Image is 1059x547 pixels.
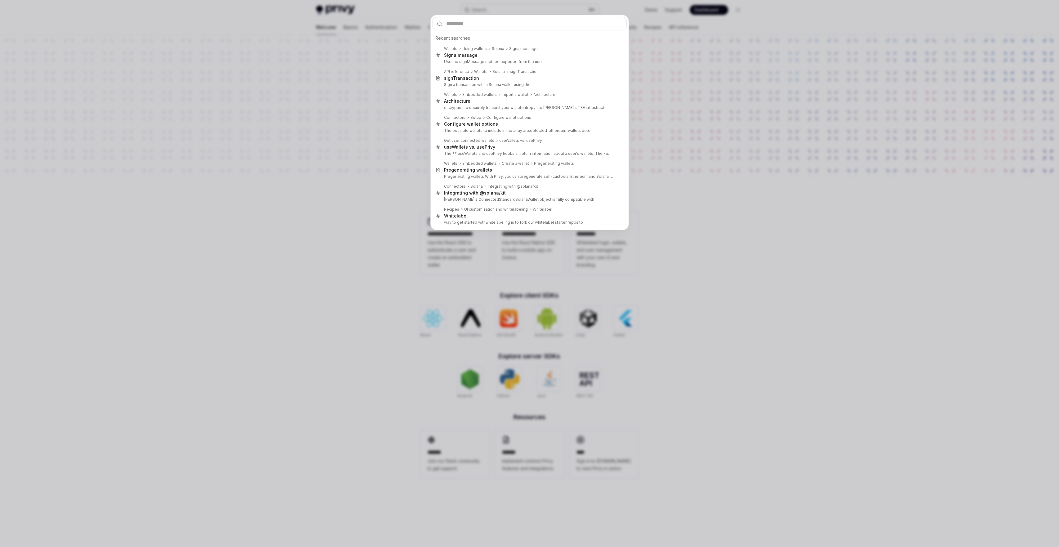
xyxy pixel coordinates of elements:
[530,128,547,133] b: detected
[444,105,614,110] p: encryption to securely transmit your wallet into [PERSON_NAME]'s TEE infrastruct
[444,92,458,97] div: Wallets
[444,190,506,196] div: Integrating with @solana/
[444,213,468,219] div: label
[444,151,614,156] p: The ** useWallets and usePrivy hooks all return information about a user's wallets. The key differen
[501,190,506,195] b: kit
[471,115,482,120] div: Setup
[502,161,529,166] div: Create a wallet
[509,46,538,51] div: a message
[464,207,528,212] div: UI customization and whitelabeling
[436,35,470,41] span: Recent searches
[463,46,487,51] div: Using wallets
[444,59,614,64] p: Use the signMessage method exported from the use
[444,138,495,143] div: Get user connected wallets
[510,69,539,74] div: signTransaction
[444,128,614,133] p: The possible wallets to include in the array are: _ethereum_wallets dete
[444,207,460,212] div: Recipes
[444,121,498,127] div: Configure wallet options
[444,184,466,189] div: Connectors
[444,115,466,120] div: Connectors
[444,98,471,104] div: Architecture
[444,220,614,225] p: way to get started with labeling is to fork our whitelabel starter reposito
[487,115,532,120] div: Configure wallet options
[444,46,458,51] div: Wallets
[474,69,488,74] div: Wallets
[486,220,496,225] b: white
[444,75,479,81] div: Transaction
[509,46,518,51] b: Sign
[444,69,469,74] div: API reference
[488,184,538,189] div: Integrating with @solana/kit
[444,52,478,58] div: a message
[500,138,542,143] div: useWallets vs. usePrivy
[534,92,556,97] div: Architecture
[492,46,505,51] div: Solana
[444,174,614,179] p: Pregenerating wallets With Privy, you can pregenerate self-custodial Ethereum and Solana embedded wa
[502,92,529,97] div: Import a wallet
[444,52,454,58] b: Sign
[463,161,497,166] div: Embedded wallets
[444,82,614,87] p: Sign a transaction with a Solana wallet using the
[444,161,458,166] div: Wallets
[471,184,483,189] div: Solana
[534,161,574,166] div: Pregenerating wallets
[522,105,536,110] b: entropy
[444,197,614,202] p: [PERSON_NAME]'s ConnectedStandardSolanaWallet object is fully compatible with
[444,144,496,150] div: useWallets vs. usePrivy
[493,69,505,74] div: Solana
[444,75,453,81] b: sign
[444,167,492,173] div: Pregenerating wallets
[463,92,497,97] div: Embedded wallets
[533,207,553,212] div: Whitelabel
[444,213,457,218] b: White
